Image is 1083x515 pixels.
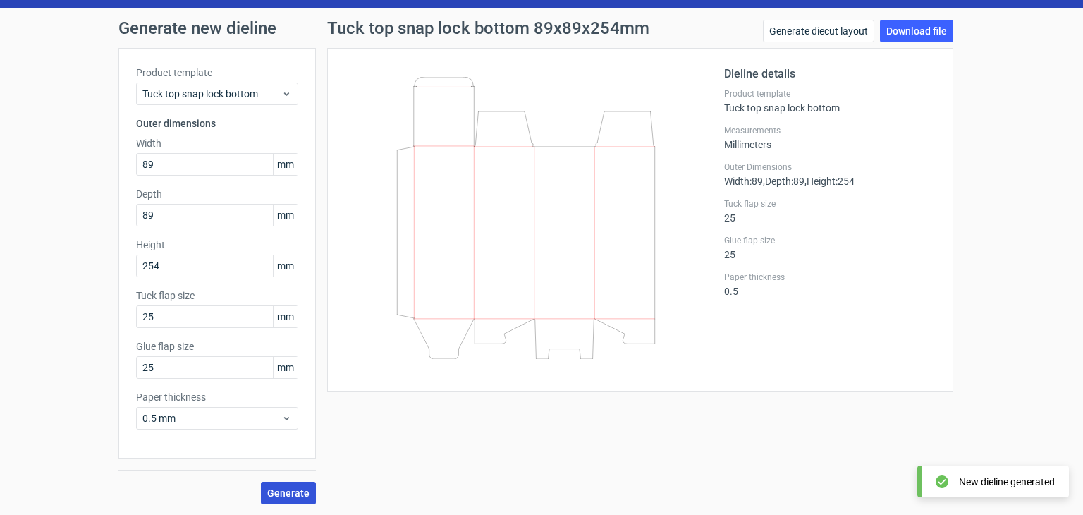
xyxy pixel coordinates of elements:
label: Product template [724,88,936,99]
label: Depth [136,187,298,201]
span: mm [273,357,298,378]
label: Outer Dimensions [724,162,936,173]
h1: Tuck top snap lock bottom 89x89x254mm [327,20,649,37]
label: Width [136,136,298,150]
h2: Dieline details [724,66,936,83]
label: Paper thickness [724,272,936,283]
label: Tuck flap size [136,289,298,303]
label: Tuck flap size [724,198,936,210]
span: mm [273,154,298,175]
span: 0.5 mm [142,411,281,425]
div: 25 [724,198,936,224]
a: Download file [880,20,953,42]
div: New dieline generated [959,475,1055,489]
label: Height [136,238,298,252]
span: , Height : 254 [804,176,855,187]
span: Width : 89 [724,176,763,187]
button: Generate [261,482,316,504]
label: Glue flap size [724,235,936,246]
div: Millimeters [724,125,936,150]
span: mm [273,255,298,277]
div: Tuck top snap lock bottom [724,88,936,114]
a: Generate diecut layout [763,20,874,42]
span: mm [273,205,298,226]
span: Generate [267,488,310,498]
h3: Outer dimensions [136,116,298,131]
label: Product template [136,66,298,80]
span: , Depth : 89 [763,176,804,187]
label: Measurements [724,125,936,136]
h1: Generate new dieline [118,20,965,37]
label: Paper thickness [136,390,298,404]
div: 0.5 [724,272,936,297]
span: Tuck top snap lock bottom [142,87,281,101]
div: 25 [724,235,936,260]
span: mm [273,306,298,327]
label: Glue flap size [136,339,298,353]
